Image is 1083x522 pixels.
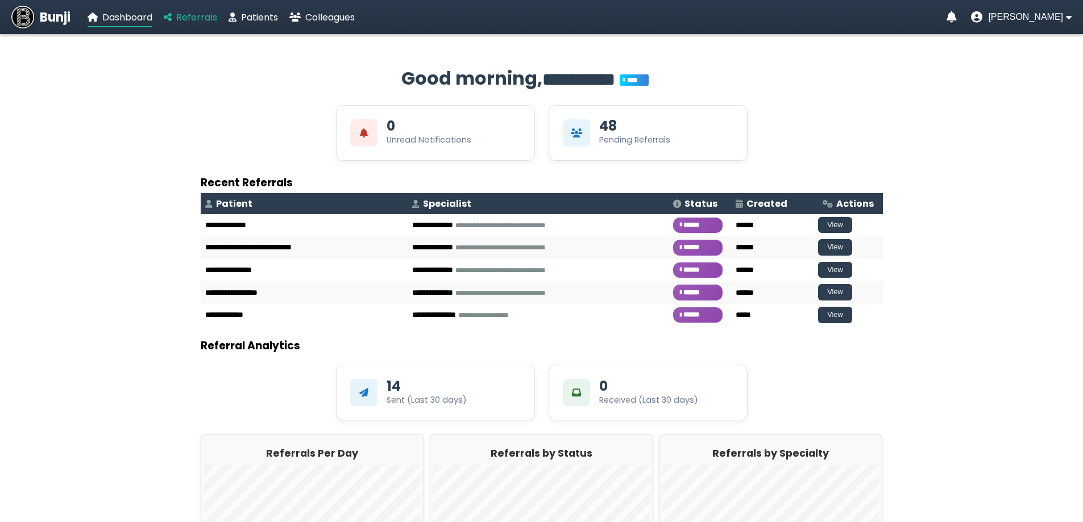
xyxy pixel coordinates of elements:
[818,284,852,300] button: View
[201,65,883,94] h2: Good morning,
[662,446,879,461] h2: Referrals by Specialty
[669,193,731,214] th: Status
[599,134,670,146] div: Pending Referrals
[971,11,1072,23] button: User menu
[818,262,852,278] button: View
[818,217,852,233] button: View
[229,10,278,24] a: Patients
[305,11,355,24] span: Colleagues
[336,105,535,161] div: View Unread Notifications
[818,307,852,323] button: View
[201,193,408,214] th: Patient
[599,119,617,133] div: 48
[549,105,748,161] div: View Pending Referrals
[988,12,1063,22] span: [PERSON_NAME]
[11,6,34,28] img: Bunji Dental Referral Management
[731,193,818,214] th: Created
[164,10,217,24] a: Referrals
[201,174,883,191] h3: Recent Referrals
[11,6,70,28] a: Bunji
[241,11,278,24] span: Patients
[620,74,649,86] span: You’re on Plus!
[433,446,650,461] h2: Referrals by Status
[387,134,471,146] div: Unread Notifications
[818,239,852,256] button: View
[289,10,355,24] a: Colleagues
[818,193,882,214] th: Actions
[387,119,395,133] div: 0
[549,365,748,420] div: 0Received (Last 30 days)
[204,446,421,461] h2: Referrals Per Day
[947,11,957,23] a: Notifications
[336,365,535,420] div: 14Sent (Last 30 days)
[102,11,152,24] span: Dashboard
[387,379,401,393] div: 14
[599,394,698,406] div: Received (Last 30 days)
[408,193,669,214] th: Specialist
[599,379,608,393] div: 0
[88,10,152,24] a: Dashboard
[40,8,70,27] span: Bunji
[387,394,467,406] div: Sent (Last 30 days)
[176,11,217,24] span: Referrals
[201,337,883,354] h3: Referral Analytics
